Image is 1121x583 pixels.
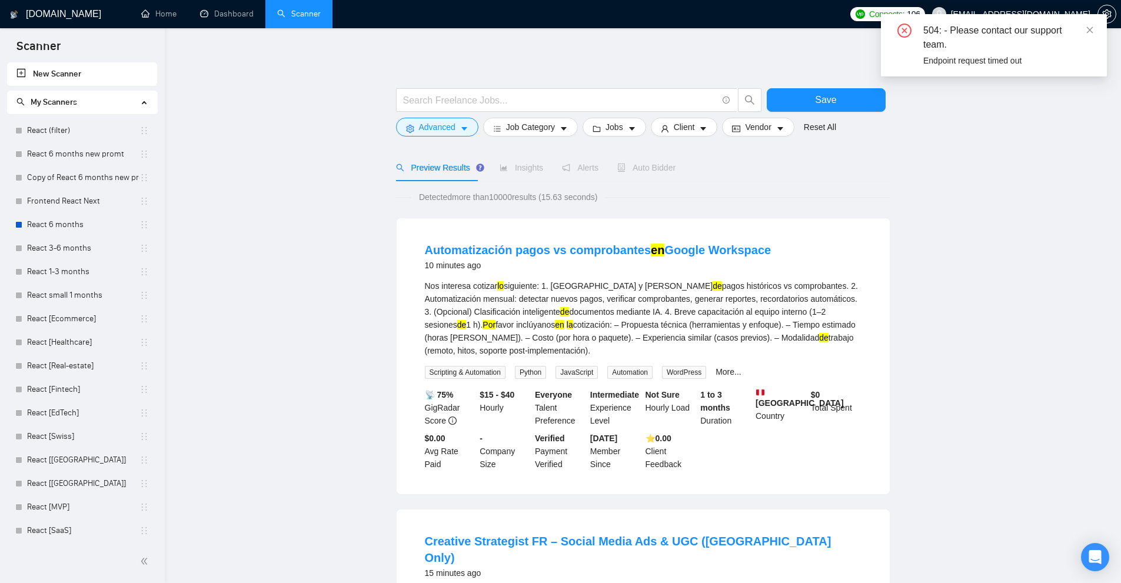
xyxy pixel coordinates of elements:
[698,388,753,427] div: Duration
[700,390,730,412] b: 1 to 3 months
[7,284,157,307] li: React small 1 months
[533,432,588,471] div: Payment Verified
[923,24,1093,52] div: 504: - Please contact our support team.
[560,307,570,317] mark: de
[139,314,149,324] span: holder
[419,121,455,134] span: Advanced
[27,354,139,378] a: React [Real-estate]
[804,121,836,134] a: Reset All
[7,331,157,354] li: React [Healthcare]
[661,124,669,133] span: user
[897,24,912,38] span: close-circle
[27,213,139,236] a: React 6 months
[7,213,157,236] li: React 6 months
[7,236,157,260] li: React 3-6 months
[493,124,501,133] span: bars
[722,118,794,136] button: idcardVendorcaret-down
[475,162,485,173] div: Tooltip anchor
[139,455,149,465] span: holder
[139,291,149,300] span: holder
[27,448,139,472] a: React [[GEOGRAPHIC_DATA]]
[745,121,771,134] span: Vendor
[535,390,572,399] b: Everyone
[716,367,741,377] a: More...
[27,378,139,401] a: React [Fintech]
[423,388,478,427] div: GigRadar Score
[27,260,139,284] a: React 1-3 months
[139,220,149,229] span: holder
[477,388,533,427] div: Hourly
[277,9,321,19] a: searchScanner
[425,434,445,443] b: $0.00
[617,163,676,172] span: Auto Bidder
[923,54,1093,67] div: Endpoint request timed out
[651,118,718,136] button: userClientcaret-down
[139,149,149,159] span: holder
[617,164,626,172] span: robot
[7,189,157,213] li: Frontend React Next
[593,124,601,133] span: folder
[7,495,157,519] li: React [MVP]
[480,390,514,399] b: $15 - $40
[27,189,139,213] a: Frontend React Next
[7,38,70,62] span: Scanner
[139,385,149,394] span: holder
[588,432,643,471] div: Member Since
[27,284,139,307] a: React small 1 months
[713,281,722,291] mark: de
[643,388,698,427] div: Hourly Load
[869,8,904,21] span: Connects:
[139,126,149,135] span: holder
[723,96,730,104] span: info-circle
[27,166,139,189] a: Copy of React 6 months new promt
[7,166,157,189] li: Copy of React 6 months new promt
[732,124,740,133] span: idcard
[776,124,784,133] span: caret-down
[7,401,157,425] li: React [EdTech]
[738,88,761,112] button: search
[27,401,139,425] a: React [EdTech]
[27,331,139,354] a: React [Healthcare]
[425,566,861,580] div: 15 minutes ago
[533,388,588,427] div: Talent Preference
[139,338,149,347] span: holder
[139,432,149,441] span: holder
[1081,543,1109,571] div: Open Intercom Messenger
[1086,26,1094,34] span: close
[139,244,149,253] span: holder
[483,118,578,136] button: barsJob Categorycaret-down
[590,434,617,443] b: [DATE]
[815,92,836,107] span: Save
[480,434,483,443] b: -
[590,390,639,399] b: Intermediate
[27,307,139,331] a: React [Ecommerce]
[562,163,598,172] span: Alerts
[425,366,505,379] span: Scripting & Automation
[16,97,77,107] span: My Scanners
[646,434,671,443] b: ⭐️ 0.00
[646,390,680,399] b: Not Sure
[396,118,478,136] button: settingAdvancedcaret-down
[583,118,646,136] button: folderJobscaret-down
[662,366,706,379] span: WordPress
[497,281,504,291] mark: lo
[425,390,454,399] b: 📡 75%
[141,9,177,19] a: homeHome
[1097,5,1116,24] button: setting
[535,434,565,443] b: Verified
[27,495,139,519] a: React [MVP]
[139,267,149,276] span: holder
[555,366,598,379] span: JavaScript
[7,142,157,166] li: React 6 months new promt
[396,164,404,172] span: search
[562,164,570,172] span: notification
[506,121,555,134] span: Job Category
[7,378,157,401] li: React [Fintech]
[200,9,254,19] a: dashboardDashboard
[16,62,148,86] a: New Scanner
[907,8,920,21] span: 106
[27,119,139,142] a: React (filter)
[567,320,573,329] mark: la
[606,121,623,134] span: Jobs
[767,88,886,112] button: Save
